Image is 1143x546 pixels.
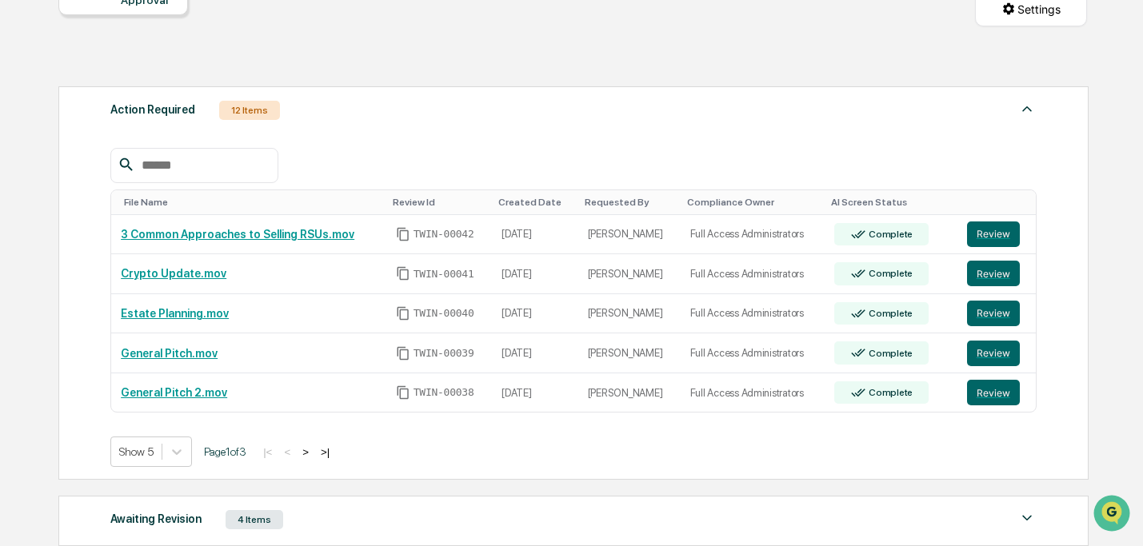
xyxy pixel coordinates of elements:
[498,197,572,208] div: Toggle SortBy
[967,261,1026,286] a: Review
[967,341,1020,366] button: Review
[578,254,681,294] td: [PERSON_NAME]
[258,445,277,459] button: |<
[865,348,913,359] div: Complete
[492,333,578,373] td: [DATE]
[687,197,819,208] div: Toggle SortBy
[396,227,410,241] span: Copy Id
[121,307,229,320] a: Estate Planning.mov
[865,308,913,319] div: Complete
[970,197,1029,208] div: Toggle SortBy
[492,373,578,412] td: [DATE]
[159,271,194,283] span: Pylon
[316,445,334,459] button: >|
[1017,99,1037,118] img: caret
[393,197,486,208] div: Toggle SortBy
[414,307,474,320] span: TWIN-00040
[124,197,380,208] div: Toggle SortBy
[121,347,218,360] a: General Pitch.mov
[396,306,410,321] span: Copy Id
[204,445,246,458] span: Page 1 of 3
[578,333,681,373] td: [PERSON_NAME]
[967,261,1020,286] button: Review
[32,201,103,217] span: Preclearance
[16,233,29,246] div: 🔎
[396,266,410,281] span: Copy Id
[585,197,674,208] div: Toggle SortBy
[865,268,913,279] div: Complete
[219,101,280,120] div: 12 Items
[414,228,474,241] span: TWIN-00042
[113,270,194,283] a: Powered byPylon
[396,346,410,361] span: Copy Id
[110,508,202,529] div: Awaiting Revision
[578,373,681,412] td: [PERSON_NAME]
[16,122,45,151] img: 1746055101610-c473b297-6a78-478c-a979-82029cc54cd1
[492,294,578,334] td: [DATE]
[10,195,110,224] a: 🖐️Preclearance
[967,301,1026,326] a: Review
[492,254,578,294] td: [DATE]
[272,127,291,146] button: Start new chat
[110,99,195,120] div: Action Required
[10,225,107,254] a: 🔎Data Lookup
[967,380,1020,405] button: Review
[967,380,1026,405] a: Review
[298,445,314,459] button: >
[110,195,205,224] a: 🗄️Attestations
[578,294,681,334] td: [PERSON_NAME]
[16,203,29,216] div: 🖐️
[226,510,283,529] div: 4 Items
[414,386,474,399] span: TWIN-00038
[681,254,825,294] td: Full Access Administrators
[54,138,209,151] div: We're offline, we'll be back soon
[121,386,227,399] a: General Pitch 2.mov
[681,373,825,412] td: Full Access Administrators
[967,221,1026,247] a: Review
[865,387,913,398] div: Complete
[681,215,825,255] td: Full Access Administrators
[414,268,474,281] span: TWIN-00041
[396,385,410,400] span: Copy Id
[681,294,825,334] td: Full Access Administrators
[414,347,474,360] span: TWIN-00039
[865,229,913,240] div: Complete
[967,221,1020,247] button: Review
[121,228,354,241] a: 3 Common Approaches to Selling RSUs.mov
[967,341,1026,366] a: Review
[681,333,825,373] td: Full Access Administrators
[967,301,1020,326] button: Review
[132,201,198,217] span: Attestations
[279,445,295,459] button: <
[54,122,262,138] div: Start new chat
[116,203,129,216] div: 🗄️
[16,34,291,59] p: How can we help?
[831,197,950,208] div: Toggle SortBy
[32,232,101,248] span: Data Lookup
[578,215,681,255] td: [PERSON_NAME]
[1017,508,1037,528] img: caret
[492,215,578,255] td: [DATE]
[121,267,226,280] a: Crypto Update.mov
[1092,493,1135,536] iframe: Open customer support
